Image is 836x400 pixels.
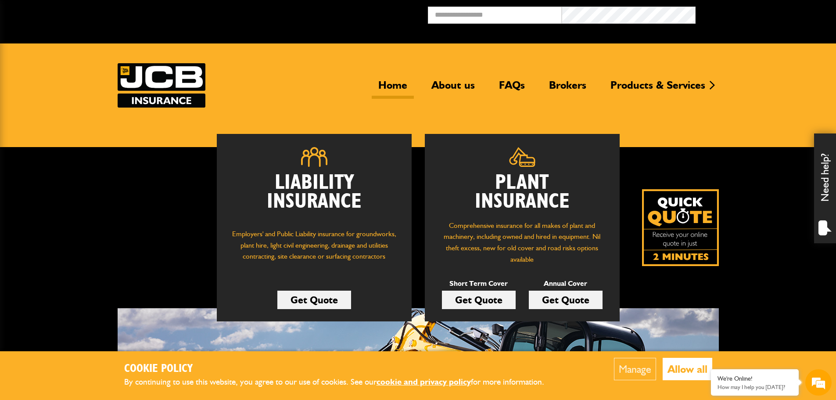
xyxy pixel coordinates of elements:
[277,291,351,309] a: Get Quote
[438,220,606,265] p: Comprehensive insurance for all makes of plant and machinery, including owned and hired in equipm...
[642,189,719,266] img: Quick Quote
[642,189,719,266] a: Get your insurance quote isn just 2-minutes
[425,79,481,99] a: About us
[696,7,829,20] button: Broker Login
[230,228,398,270] p: Employers' and Public Liability insurance for groundworks, plant hire, light civil engineering, d...
[529,291,603,309] a: Get Quote
[814,133,836,243] div: Need help?
[542,79,593,99] a: Brokers
[663,358,712,380] button: Allow all
[118,63,205,108] a: JCB Insurance Services
[118,63,205,108] img: JCB Insurance Services logo
[614,358,656,380] button: Manage
[442,291,516,309] a: Get Quote
[529,278,603,289] p: Annual Cover
[372,79,414,99] a: Home
[124,375,559,389] p: By continuing to use this website, you agree to our use of cookies. See our for more information.
[492,79,531,99] a: FAQs
[718,375,792,382] div: We're Online!
[438,173,606,211] h2: Plant Insurance
[718,384,792,390] p: How may I help you today?
[124,362,559,376] h2: Cookie Policy
[442,278,516,289] p: Short Term Cover
[604,79,712,99] a: Products & Services
[377,377,471,387] a: cookie and privacy policy
[230,173,398,220] h2: Liability Insurance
